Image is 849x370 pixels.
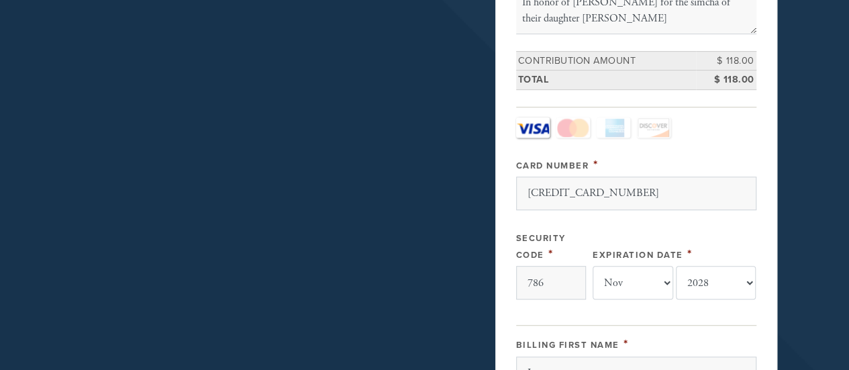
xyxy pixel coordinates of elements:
a: Visa [516,118,550,138]
td: Contribution Amount [516,51,696,71]
select: Expiration Date year [676,266,756,299]
span: This field is required. [623,336,629,351]
label: Expiration Date [593,250,683,261]
span: This field is required. [687,246,693,261]
select: Expiration Date month [593,266,673,299]
a: MasterCard [556,118,590,138]
td: $ 118.00 [696,71,756,90]
a: Amex [597,118,630,138]
label: Billing First Name [516,340,619,351]
a: Discover [637,118,670,138]
span: This field is required. [593,157,599,172]
span: This field is required. [548,246,554,261]
label: Card Number [516,160,589,171]
label: Security Code [516,233,566,261]
td: $ 118.00 [696,51,756,71]
td: Total [516,71,696,90]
